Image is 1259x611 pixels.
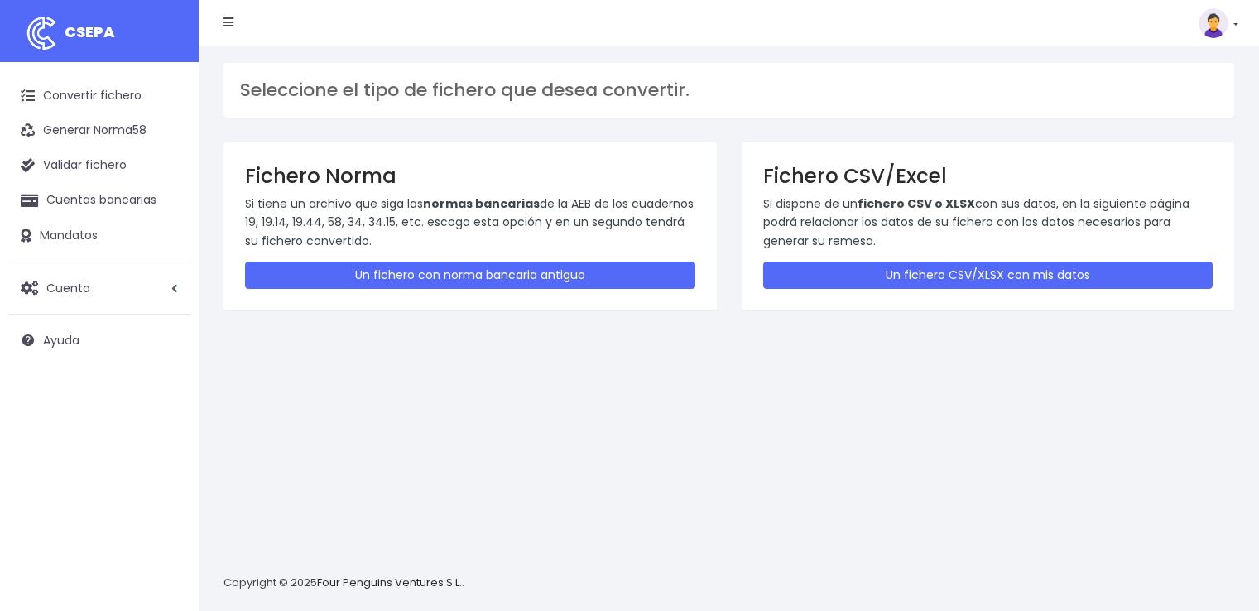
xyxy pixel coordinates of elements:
a: Convertir fichero [8,79,190,113]
h3: Fichero CSV/Excel [763,164,1213,188]
a: Cuentas bancarias [8,183,190,218]
span: Ayuda [43,332,79,349]
strong: normas bancarias [423,195,540,212]
img: profile [1199,8,1228,38]
h3: Fichero Norma [245,164,695,188]
span: Cuenta [46,279,90,296]
span: CSEPA [65,22,115,42]
a: Four Penguins Ventures S.L. [317,575,462,590]
strong: fichero CSV o XLSX [858,195,975,212]
h3: Seleccione el tipo de fichero que desea convertir. [240,79,1218,101]
p: Copyright © 2025 . [223,575,464,592]
a: Cuenta [8,271,190,305]
p: Si tiene un archivo que siga las de la AEB de los cuadernos 19, 19.14, 19.44, 58, 34, 34.15, etc.... [245,195,695,250]
a: Un fichero con norma bancaria antiguo [245,262,695,289]
a: Mandatos [8,219,190,253]
p: Si dispone de un con sus datos, en la siguiente página podrá relacionar los datos de su fichero c... [763,195,1213,250]
a: Ayuda [8,323,190,358]
a: Generar Norma58 [8,113,190,148]
a: Validar fichero [8,148,190,183]
img: logo [21,12,62,54]
a: Un fichero CSV/XLSX con mis datos [763,262,1213,289]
